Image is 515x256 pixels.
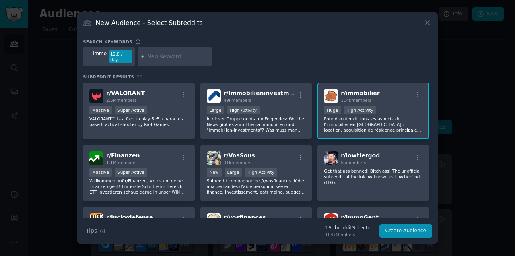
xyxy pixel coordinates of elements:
p: VALORANT™ is a free to play 5v5, character-based tactical shooter by Riot Games. [89,116,188,127]
h3: New Audience - Select Subreddits [96,19,203,27]
div: Huge [324,106,341,114]
p: Pour discuter de tous les aspects de l'immobilier en [GEOGRAPHIC_DATA] : location, acquisition de... [324,116,423,133]
span: 49k members [224,98,251,103]
div: High Activity [344,106,376,114]
span: Tips [86,227,97,235]
span: 5k members [341,160,366,165]
button: Create Audience [379,224,433,238]
span: r/ Finanzen [106,152,140,159]
span: r/ immobilier [341,90,379,96]
img: vosfinances [207,213,221,227]
span: r/ vosfinances [224,214,266,221]
div: Large [207,106,225,114]
p: In dieser Gruppe gehts um Folgendes: Welche News gibt es zum Thema Immobilien und "Immobilien-Inv... [207,116,306,133]
div: 12.8 / day [109,50,132,63]
div: 104k Members [325,232,373,237]
img: Finanzen [89,151,103,165]
div: immo [93,50,107,63]
span: 20 [137,74,142,79]
img: luckydefense [89,213,103,227]
span: 104k members [341,98,371,103]
span: r/ VALORANT [106,90,145,96]
span: 1.1M members [106,160,137,165]
div: High Activity [227,106,260,114]
span: r/ luckydefense [106,214,153,221]
div: Massive [89,168,112,177]
img: ImmoGent [324,213,338,227]
img: Immobilieninvestments [207,89,221,103]
h3: Search keywords [83,39,132,45]
img: lowtiergod [324,151,338,165]
div: Massive [89,106,112,114]
span: r/ VosSous [224,152,255,159]
div: New [207,168,222,177]
span: Subreddit Results [83,74,134,80]
div: High Activity [245,168,277,177]
span: r/ Immobilieninvestments [224,90,303,96]
div: Large [225,168,242,177]
span: 2.6M members [106,98,137,103]
div: Super Active [115,168,147,177]
span: r/ lowtiergod [341,152,380,159]
img: VosSous [207,151,221,165]
p: Subreddit compagnon de /r/vosfinances dédié aux demandes d'aide personnalisée en finance: investi... [207,178,306,195]
span: 31k members [224,160,251,165]
img: immobilier [324,89,338,103]
button: Tips [83,224,108,238]
span: r/ ImmoGent [341,214,379,221]
p: Get that ass banned! Bitch ass! The unofficial subreddit of the lolcow known as LowTierGod (LTG). [324,168,423,185]
input: New Keyword [148,53,209,60]
img: VALORANT [89,89,103,103]
p: Willkommen auf r/Finanzen, wo es um deine Finanzen geht! Für erste Schritte im Bereich ETF Invest... [89,178,188,195]
div: Super Active [115,106,147,114]
div: 1 Subreddit Selected [325,225,373,232]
